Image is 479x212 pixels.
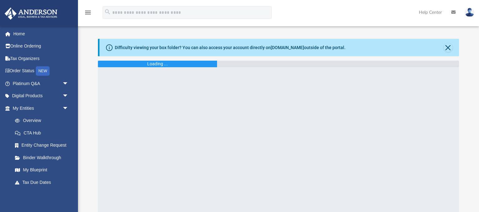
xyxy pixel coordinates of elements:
[62,189,75,201] span: arrow_drop_down
[62,102,75,115] span: arrow_drop_down
[4,189,75,209] a: My [PERSON_NAME] Teamarrow_drop_down
[4,102,78,114] a: My Entitiesarrow_drop_down
[9,114,78,127] a: Overview
[115,44,346,51] div: Difficulty viewing your box folder? You can also access your account directly on outside of the p...
[4,28,78,40] a: Home
[465,8,474,17] img: User Pic
[62,77,75,90] span: arrow_drop_down
[271,45,304,50] a: [DOMAIN_NAME]
[84,9,92,16] i: menu
[444,43,452,52] button: Close
[4,40,78,53] a: Online Ordering
[9,164,75,176] a: My Blueprint
[4,52,78,65] a: Tax Organizers
[9,127,78,139] a: CTA Hub
[9,176,78,189] a: Tax Due Dates
[3,8,59,20] img: Anderson Advisors Platinum Portal
[104,8,111,15] i: search
[9,139,78,152] a: Entity Change Request
[62,90,75,103] span: arrow_drop_down
[4,90,78,102] a: Digital Productsarrow_drop_down
[147,61,168,67] div: Loading ...
[4,77,78,90] a: Platinum Q&Aarrow_drop_down
[84,12,92,16] a: menu
[36,66,50,76] div: NEW
[9,151,78,164] a: Binder Walkthrough
[4,65,78,78] a: Order StatusNEW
